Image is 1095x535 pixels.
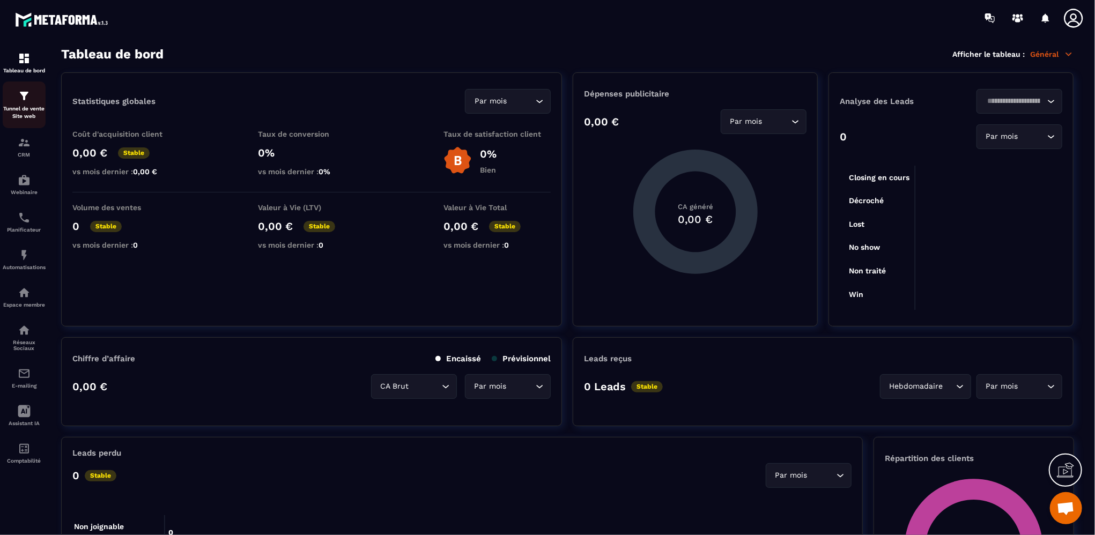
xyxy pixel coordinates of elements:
p: Comptabilité [3,458,46,464]
img: automations [18,249,31,262]
p: Planificateur [3,227,46,233]
span: 0,00 € [133,167,157,176]
img: automations [18,286,31,299]
p: Chiffre d’affaire [72,354,135,363]
img: accountant [18,442,31,455]
p: Stable [631,381,663,392]
p: 0% [258,146,365,159]
a: formationformationTableau de bord [3,44,46,81]
p: Stable [118,147,150,159]
a: Assistant IA [3,397,46,434]
p: 0 [72,220,79,233]
p: Taux de satisfaction client [443,130,551,138]
img: automations [18,174,31,187]
p: Répartition des clients [885,454,1063,463]
input: Search for option [411,381,439,392]
tspan: No show [849,243,881,251]
p: Stable [90,221,122,232]
a: automationsautomationsWebinaire [3,166,46,203]
input: Search for option [1020,381,1045,392]
p: Encaissé [435,354,481,363]
span: Par mois [983,131,1020,143]
a: formationformationTunnel de vente Site web [3,81,46,128]
span: Par mois [983,381,1020,392]
tspan: Non joignable [74,523,124,532]
input: Search for option [509,95,533,107]
p: Valeur à Vie (LTV) [258,203,365,212]
a: accountantaccountantComptabilité [3,434,46,472]
p: Général [1030,49,1074,59]
img: social-network [18,324,31,337]
span: 0 [133,241,138,249]
span: 0% [319,167,330,176]
p: Stable [489,221,521,232]
p: Réseaux Sociaux [3,339,46,351]
p: vs mois dernier : [443,241,551,249]
p: Analyse des Leads [840,96,951,106]
img: formation [18,90,31,102]
p: E-mailing [3,383,46,389]
p: vs mois dernier : [72,241,180,249]
tspan: Win [849,290,863,299]
span: Par mois [728,116,765,128]
a: social-networksocial-networkRéseaux Sociaux [3,316,46,359]
input: Search for option [983,95,1045,107]
div: Search for option [721,109,807,134]
p: 0 [840,130,847,143]
p: Stable [304,221,335,232]
div: Search for option [976,374,1062,399]
p: 0 Leads [584,380,626,393]
p: 0 [72,469,79,482]
img: formation [18,136,31,149]
p: 0,00 € [72,146,107,159]
input: Search for option [509,381,533,392]
p: Statistiques globales [72,96,156,106]
span: CA Brut [378,381,411,392]
p: Leads perdu [72,448,121,458]
p: Prévisionnel [492,354,551,363]
p: 0,00 € [584,115,619,128]
p: Dépenses publicitaire [584,89,807,99]
input: Search for option [810,470,834,481]
tspan: Closing en cours [849,173,909,182]
tspan: Lost [849,220,864,228]
a: automationsautomationsEspace membre [3,278,46,316]
p: Afficher le tableau : [952,50,1025,58]
span: 0 [319,241,323,249]
p: vs mois dernier : [258,167,365,176]
div: Search for option [976,89,1062,114]
tspan: Décroché [849,196,884,205]
p: 0% [480,147,497,160]
span: Par mois [472,95,509,107]
p: Assistant IA [3,420,46,426]
div: Search for option [465,374,551,399]
h3: Tableau de bord [61,47,164,62]
a: emailemailE-mailing [3,359,46,397]
div: Search for option [976,124,1062,149]
input: Search for option [765,116,789,128]
div: Search for option [766,463,852,488]
span: Hebdomadaire [887,381,945,392]
div: Search for option [880,374,971,399]
p: Webinaire [3,189,46,195]
p: 0,00 € [258,220,293,233]
p: Automatisations [3,264,46,270]
p: Volume des ventes [72,203,180,212]
p: 0,00 € [443,220,478,233]
p: Leads reçus [584,354,632,363]
div: Ouvrir le chat [1050,492,1082,524]
img: b-badge-o.b3b20ee6.svg [443,146,472,175]
p: Valeur à Vie Total [443,203,551,212]
p: Tableau de bord [3,68,46,73]
img: formation [18,52,31,65]
p: 0,00 € [72,380,107,393]
p: Bien [480,166,497,174]
img: logo [15,10,112,29]
img: scheduler [18,211,31,224]
a: schedulerschedulerPlanificateur [3,203,46,241]
span: Par mois [773,470,810,481]
span: 0 [504,241,509,249]
p: Coût d'acquisition client [72,130,180,138]
a: formationformationCRM [3,128,46,166]
p: vs mois dernier : [258,241,365,249]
